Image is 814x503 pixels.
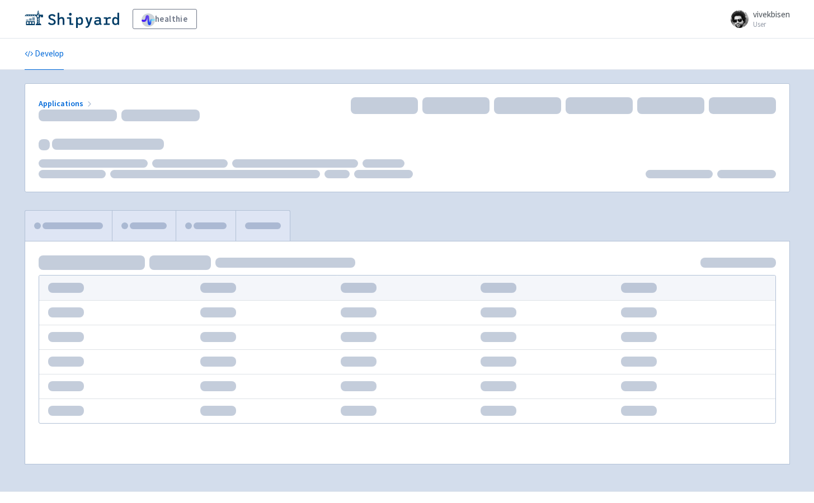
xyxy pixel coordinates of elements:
img: Shipyard logo [25,10,119,28]
a: healthie [133,9,197,29]
a: vivekbisen User [724,10,790,28]
a: Applications [39,98,94,108]
small: User [753,21,790,28]
a: Develop [25,39,64,70]
span: vivekbisen [753,9,790,20]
